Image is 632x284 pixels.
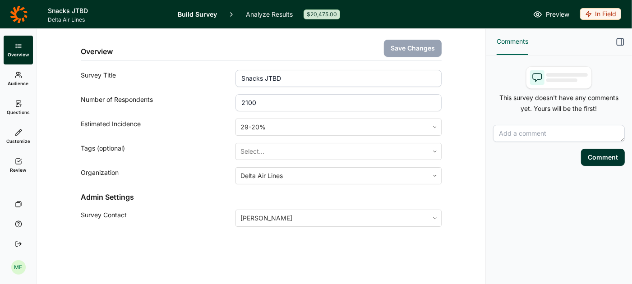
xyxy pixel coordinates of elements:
[6,138,30,144] span: Customize
[81,70,235,87] div: Survey Title
[497,36,528,47] span: Comments
[7,109,30,115] span: Questions
[11,260,26,275] div: MF
[4,122,33,151] a: Customize
[81,46,113,57] h2: Overview
[4,151,33,180] a: Review
[580,8,621,21] button: In Field
[493,92,625,114] p: This survey doesn't have any comments yet. Yours will be the first!
[235,94,442,111] input: 1000
[4,64,33,93] a: Audience
[81,143,235,160] div: Tags (optional)
[81,167,235,184] div: Organization
[235,70,442,87] input: ex: Package testing study
[8,80,29,87] span: Audience
[581,149,625,166] button: Comment
[4,36,33,64] a: Overview
[81,210,235,227] div: Survey Contact
[304,9,340,19] div: $20,475.00
[546,9,569,20] span: Preview
[10,167,27,173] span: Review
[81,119,235,136] div: Estimated Incidence
[533,9,569,20] a: Preview
[48,16,167,23] span: Delta Air Lines
[580,8,621,20] div: In Field
[48,5,167,16] h1: Snacks JTBD
[81,192,442,202] h2: Admin Settings
[384,40,442,57] button: Save Changes
[8,51,29,58] span: Overview
[81,94,235,111] div: Number of Respondents
[4,93,33,122] a: Questions
[497,29,528,55] button: Comments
